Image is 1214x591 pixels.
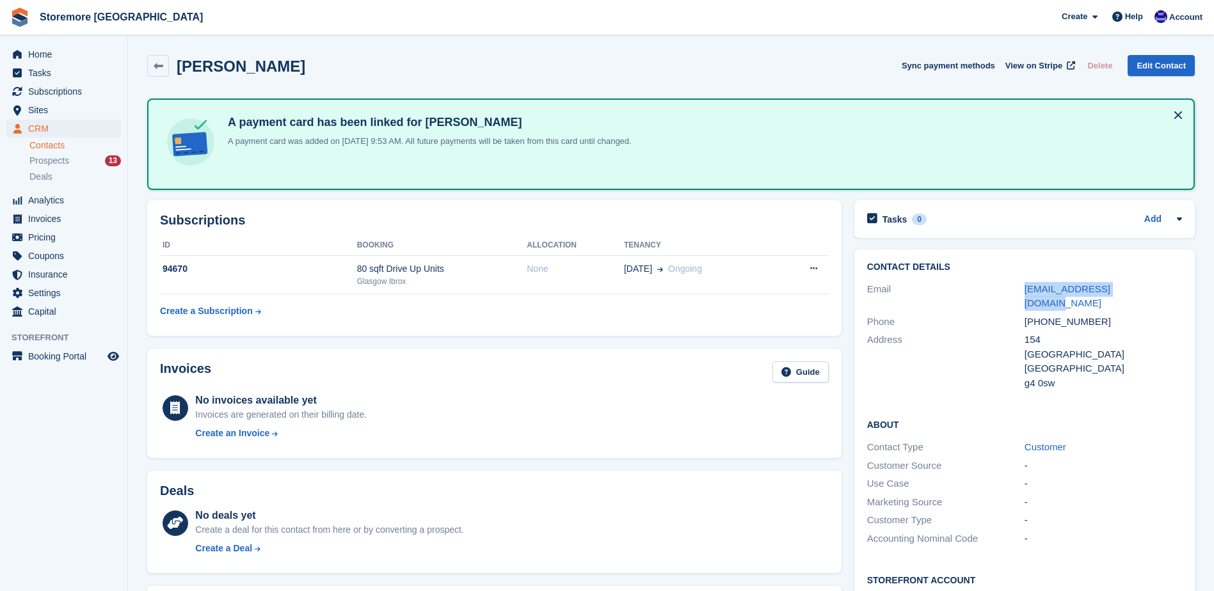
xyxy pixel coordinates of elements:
div: 0 [912,214,927,225]
div: Phone [867,315,1025,329]
div: - [1025,495,1182,510]
span: Invoices [28,210,105,228]
a: menu [6,191,121,209]
span: Settings [28,284,105,302]
th: ID [160,235,357,256]
div: None [527,262,624,276]
a: Deals [29,170,121,184]
a: Preview store [106,349,121,364]
th: Allocation [527,235,624,256]
span: Create [1062,10,1087,23]
button: Sync payment methods [902,55,995,76]
a: menu [6,101,121,119]
h2: Subscriptions [160,213,829,228]
span: Account [1169,11,1202,24]
div: Create a Subscription [160,304,253,318]
span: Home [28,45,105,63]
a: menu [6,228,121,246]
span: Sites [28,101,105,119]
div: Create an Invoice [195,427,269,440]
span: Insurance [28,265,105,283]
a: Prospects 13 [29,154,121,168]
th: Booking [357,235,527,256]
p: A payment card was added on [DATE] 9:53 AM. All future payments will be taken from this card unti... [223,135,632,148]
h2: Tasks [883,214,907,225]
a: View on Stripe [1000,55,1078,76]
a: menu [6,303,121,320]
div: Use Case [867,477,1025,491]
a: Contacts [29,139,121,152]
div: - [1025,477,1182,491]
a: Customer [1025,441,1066,452]
span: Help [1125,10,1143,23]
div: - [1025,513,1182,528]
span: Ongoing [668,264,702,274]
span: Analytics [28,191,105,209]
a: menu [6,210,121,228]
span: Deals [29,171,52,183]
div: Contact Type [867,440,1025,455]
span: [DATE] [624,262,652,276]
div: 94670 [160,262,357,276]
a: Create an Invoice [195,427,367,440]
span: Coupons [28,247,105,265]
a: [EMAIL_ADDRESS][DOMAIN_NAME] [1025,283,1110,309]
div: Glasgow Ibrox [357,276,527,287]
img: Angela [1154,10,1167,23]
h2: Contact Details [867,262,1182,272]
a: Add [1144,212,1162,227]
span: CRM [28,120,105,138]
div: Address [867,333,1025,390]
h4: A payment card has been linked for [PERSON_NAME] [223,115,632,130]
a: menu [6,265,121,283]
a: menu [6,347,121,365]
img: stora-icon-8386f47178a22dfd0bd8f6a31ec36ba5ce8667c1dd55bd0f319d3a0aa187defe.svg [10,8,29,27]
a: menu [6,64,121,82]
div: Marketing Source [867,495,1025,510]
div: Create a deal for this contact from here or by converting a prospect. [195,523,463,537]
div: No deals yet [195,508,463,523]
a: menu [6,45,121,63]
div: Accounting Nominal Code [867,532,1025,546]
a: menu [6,83,121,100]
div: Customer Type [867,513,1025,528]
span: Pricing [28,228,105,246]
div: 80 sqft Drive Up Units [357,262,527,276]
a: Create a Subscription [160,299,261,323]
div: [GEOGRAPHIC_DATA] [1025,347,1182,362]
h2: Storefront Account [867,573,1182,586]
div: Email [867,282,1025,311]
div: Customer Source [867,459,1025,473]
a: menu [6,120,121,138]
div: - [1025,459,1182,473]
h2: Deals [160,484,194,498]
a: Guide [772,361,829,382]
button: Delete [1082,55,1117,76]
div: Create a Deal [195,542,252,555]
h2: About [867,418,1182,430]
a: menu [6,247,121,265]
div: 13 [105,155,121,166]
h2: [PERSON_NAME] [177,58,305,75]
a: menu [6,284,121,302]
span: Storefront [12,331,127,344]
span: View on Stripe [1005,59,1062,72]
th: Tenancy [624,235,776,256]
span: Booking Portal [28,347,105,365]
span: Subscriptions [28,83,105,100]
a: Create a Deal [195,542,463,555]
div: g4 0sw [1025,376,1182,391]
img: card-linked-ebf98d0992dc2aeb22e95c0e3c79077019eb2392cfd83c6a337811c24bc77127.svg [164,115,218,169]
a: Edit Contact [1128,55,1195,76]
div: [GEOGRAPHIC_DATA] [1025,361,1182,376]
div: Invoices are generated on their billing date. [195,408,367,422]
div: [PHONE_NUMBER] [1025,315,1182,329]
span: Tasks [28,64,105,82]
div: - [1025,532,1182,546]
span: Prospects [29,155,69,167]
a: Storemore [GEOGRAPHIC_DATA] [35,6,208,28]
span: Capital [28,303,105,320]
div: No invoices available yet [195,393,367,408]
h2: Invoices [160,361,211,382]
div: 154 [1025,333,1182,347]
